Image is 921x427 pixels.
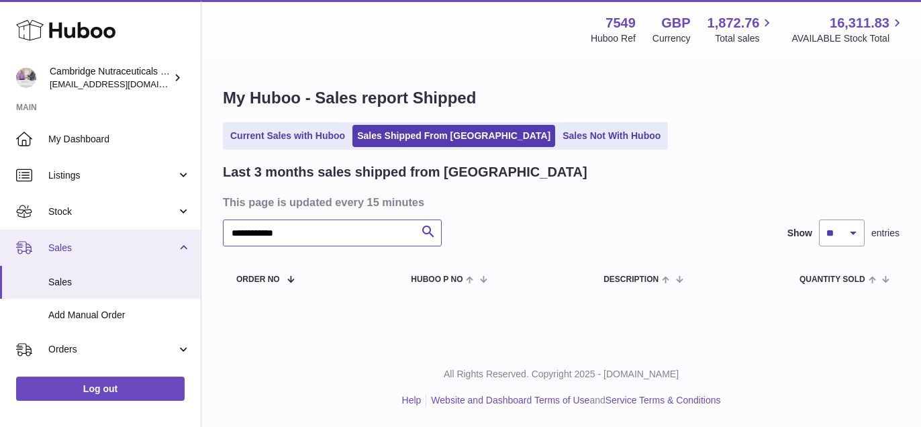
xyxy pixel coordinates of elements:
[603,275,659,284] span: Description
[426,394,720,407] li: and
[16,68,36,88] img: qvc@camnutra.com
[16,377,185,401] a: Log out
[223,87,900,109] h1: My Huboo - Sales report Shipped
[652,32,691,45] div: Currency
[402,395,422,406] a: Help
[791,32,905,45] span: AVAILABLE Stock Total
[605,14,636,32] strong: 7549
[411,275,463,284] span: Huboo P no
[50,65,171,91] div: Cambridge Nutraceuticals Ltd
[48,309,191,322] span: Add Manual Order
[830,14,889,32] span: 16,311.83
[352,125,555,147] a: Sales Shipped From [GEOGRAPHIC_DATA]
[226,125,350,147] a: Current Sales with Huboo
[50,79,197,89] span: [EMAIL_ADDRESS][DOMAIN_NAME]
[48,242,177,254] span: Sales
[48,276,191,289] span: Sales
[708,14,760,32] span: 1,872.76
[223,163,587,181] h2: Last 3 months sales shipped from [GEOGRAPHIC_DATA]
[708,14,775,45] a: 1,872.76 Total sales
[236,275,280,284] span: Order No
[871,227,900,240] span: entries
[799,275,865,284] span: Quantity Sold
[591,32,636,45] div: Huboo Ref
[212,368,910,381] p: All Rights Reserved. Copyright 2025 - [DOMAIN_NAME]
[48,133,191,146] span: My Dashboard
[791,14,905,45] a: 16,311.83 AVAILABLE Stock Total
[558,125,665,147] a: Sales Not With Huboo
[431,395,589,406] a: Website and Dashboard Terms of Use
[715,32,775,45] span: Total sales
[48,205,177,218] span: Stock
[48,343,177,356] span: Orders
[48,169,177,182] span: Listings
[605,395,721,406] a: Service Terms & Conditions
[223,195,896,209] h3: This page is updated every 15 minutes
[787,227,812,240] label: Show
[661,14,690,32] strong: GBP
